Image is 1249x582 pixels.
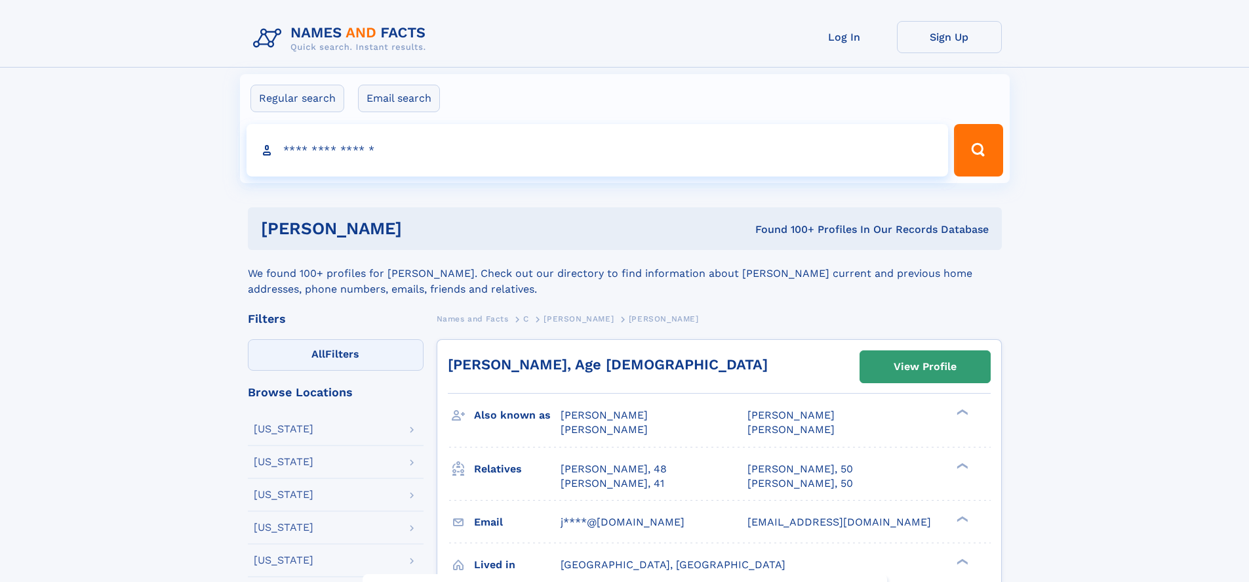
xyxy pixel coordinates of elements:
h3: Lived in [474,554,561,576]
div: We found 100+ profiles for [PERSON_NAME]. Check out our directory to find information about [PERS... [248,250,1002,297]
span: [PERSON_NAME] [629,314,699,323]
h3: Also known as [474,404,561,426]
span: [PERSON_NAME] [544,314,614,323]
h1: [PERSON_NAME] [261,220,579,237]
a: [PERSON_NAME], 50 [747,462,853,476]
div: Found 100+ Profiles In Our Records Database [578,222,989,237]
label: Regular search [250,85,344,112]
input: search input [247,124,949,177]
div: ❯ [953,557,969,566]
div: [US_STATE] [254,424,313,434]
span: C [523,314,529,323]
a: C [523,310,529,327]
label: Filters [248,339,424,371]
a: Names and Facts [437,310,509,327]
span: [PERSON_NAME] [561,423,648,436]
span: [GEOGRAPHIC_DATA], [GEOGRAPHIC_DATA] [561,558,785,571]
a: Sign Up [897,21,1002,53]
div: ❯ [953,514,969,523]
label: Email search [358,85,440,112]
div: [US_STATE] [254,457,313,467]
div: Filters [248,313,424,325]
div: [US_STATE] [254,522,313,533]
span: [PERSON_NAME] [561,409,648,421]
div: [US_STATE] [254,489,313,500]
img: Logo Names and Facts [248,21,437,56]
a: View Profile [860,351,990,383]
a: [PERSON_NAME], 41 [561,476,664,491]
span: All [311,348,325,360]
a: [PERSON_NAME], 50 [747,476,853,491]
a: Log In [792,21,897,53]
div: [US_STATE] [254,555,313,566]
div: Browse Locations [248,386,424,398]
div: View Profile [894,352,957,382]
span: [PERSON_NAME] [747,409,835,421]
a: [PERSON_NAME], Age [DEMOGRAPHIC_DATA] [448,356,768,373]
div: ❯ [953,408,969,417]
div: ❯ [953,461,969,470]
h3: Relatives [474,458,561,480]
h3: Email [474,511,561,533]
span: [EMAIL_ADDRESS][DOMAIN_NAME] [747,516,931,528]
a: [PERSON_NAME], 48 [561,462,667,476]
a: [PERSON_NAME] [544,310,614,327]
span: [PERSON_NAME] [747,423,835,436]
button: Search Button [954,124,1002,177]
